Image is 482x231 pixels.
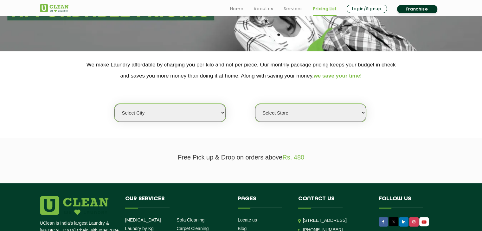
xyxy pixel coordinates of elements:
[238,196,289,208] h4: Pages
[40,4,68,12] img: UClean Laundry and Dry Cleaning
[298,196,369,208] h4: Contact us
[303,217,369,224] p: [STREET_ADDRESS]
[282,154,304,161] span: Rs. 480
[397,5,437,13] a: Franchise
[125,217,161,222] a: [MEDICAL_DATA]
[125,226,154,231] a: Laundry by Kg
[254,5,273,13] a: About us
[177,217,204,222] a: Sofa Cleaning
[40,154,442,161] p: Free Pick up & Drop on orders above
[238,217,257,222] a: Locate us
[238,226,247,231] a: Blog
[40,59,442,81] p: We make Laundry affordable by charging you per kilo and not per piece. Our monthly package pricin...
[420,219,428,225] img: UClean Laundry and Dry Cleaning
[177,226,209,231] a: Carpet Cleaning
[283,5,303,13] a: Services
[230,5,244,13] a: Home
[125,196,228,208] h4: Our Services
[347,5,387,13] a: Login/Signup
[313,5,337,13] a: Pricing List
[40,196,108,215] img: logo.png
[379,196,434,208] h4: Follow us
[314,73,362,79] span: we save your time!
